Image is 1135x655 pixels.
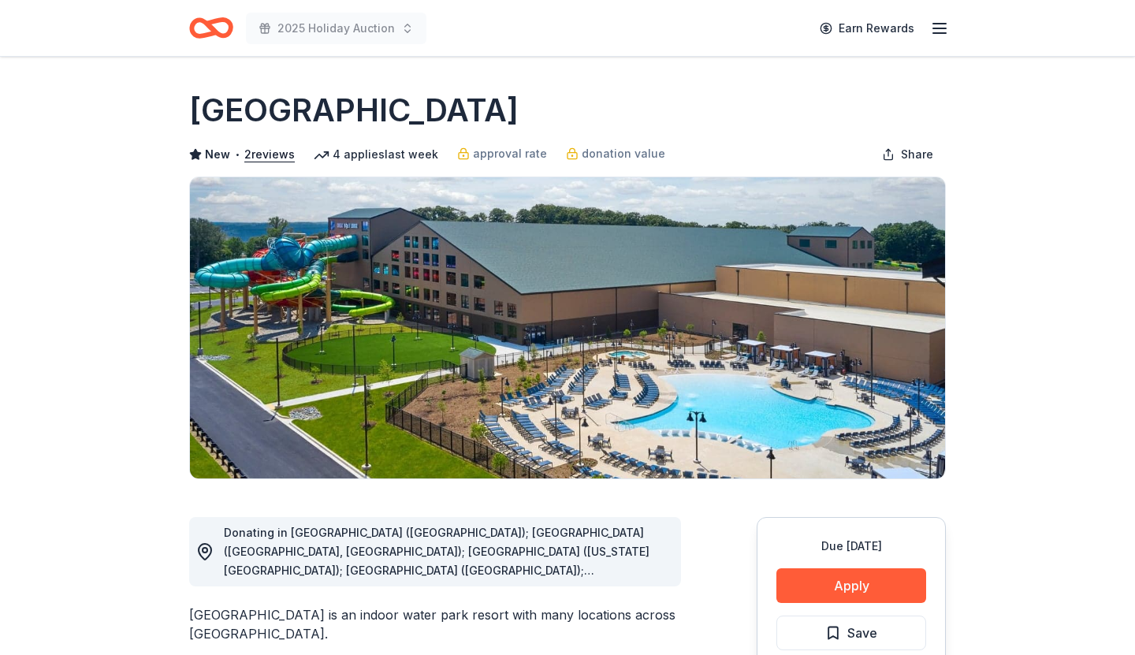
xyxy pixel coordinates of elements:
h1: [GEOGRAPHIC_DATA] [189,88,519,132]
div: [GEOGRAPHIC_DATA] is an indoor water park resort with many locations across [GEOGRAPHIC_DATA]. [189,605,681,643]
button: Apply [776,568,926,603]
span: Share [901,145,933,164]
button: 2reviews [244,145,295,164]
a: approval rate [457,144,547,163]
button: Save [776,616,926,650]
span: approval rate [473,144,547,163]
div: 4 applies last week [314,145,438,164]
a: Home [189,9,233,47]
span: • [235,148,240,161]
span: 2025 Holiday Auction [277,19,395,38]
span: New [205,145,230,164]
button: Share [869,139,946,170]
img: Image for Great Wolf Lodge [190,177,945,478]
div: Due [DATE] [776,537,926,556]
a: Earn Rewards [810,14,924,43]
span: donation value [582,144,665,163]
a: donation value [566,144,665,163]
span: Save [847,623,877,643]
button: 2025 Holiday Auction [246,13,426,44]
